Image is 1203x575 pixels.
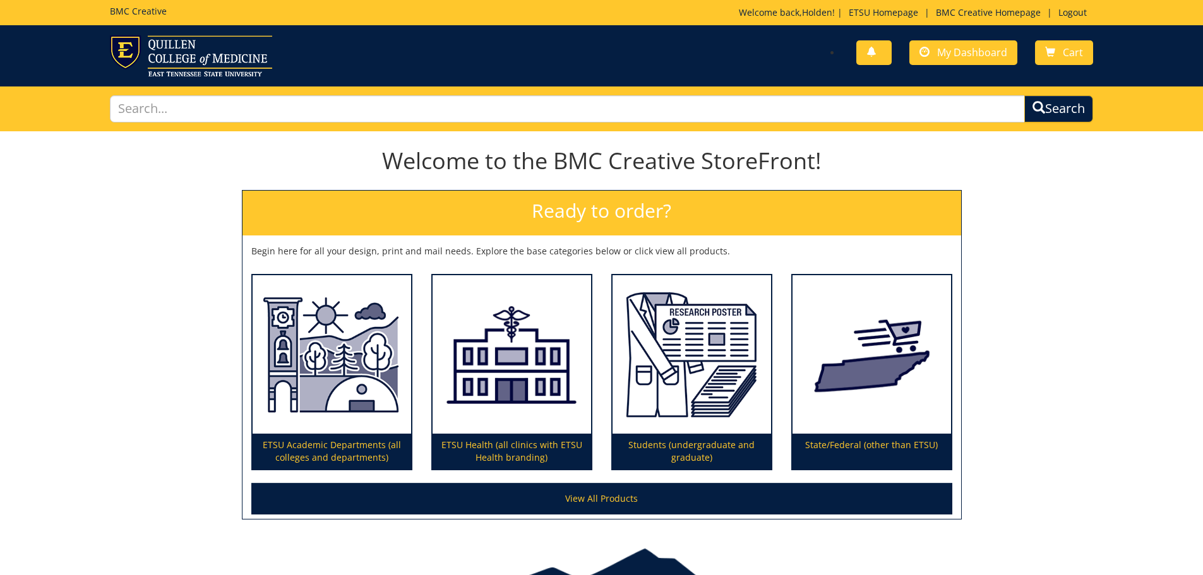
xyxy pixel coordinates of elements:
a: My Dashboard [909,40,1017,65]
a: State/Federal (other than ETSU) [793,275,951,470]
a: ETSU Health (all clinics with ETSU Health branding) [433,275,591,470]
img: ETSU Health (all clinics with ETSU Health branding) [433,275,591,434]
a: Students (undergraduate and graduate) [613,275,771,470]
p: ETSU Health (all clinics with ETSU Health branding) [433,434,591,469]
p: Welcome back, ! | | | [739,6,1093,19]
img: Students (undergraduate and graduate) [613,275,771,434]
a: View All Products [251,483,952,514]
p: Begin here for all your design, print and mail needs. Explore the base categories below or click ... [251,245,952,258]
a: Holden [802,6,832,18]
input: Search... [110,95,1026,122]
a: ETSU Homepage [842,6,925,18]
img: ETSU Academic Departments (all colleges and departments) [253,275,411,434]
button: Search [1024,95,1093,122]
p: Students (undergraduate and graduate) [613,434,771,469]
p: ETSU Academic Departments (all colleges and departments) [253,434,411,469]
img: ETSU logo [110,35,272,76]
a: BMC Creative Homepage [930,6,1047,18]
img: State/Federal (other than ETSU) [793,275,951,434]
a: Logout [1052,6,1093,18]
p: State/Federal (other than ETSU) [793,434,951,469]
span: Cart [1063,45,1083,59]
a: ETSU Academic Departments (all colleges and departments) [253,275,411,470]
h5: BMC Creative [110,6,167,16]
a: Cart [1035,40,1093,65]
span: My Dashboard [937,45,1007,59]
h2: Ready to order? [242,191,961,235]
h1: Welcome to the BMC Creative StoreFront! [242,148,962,174]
